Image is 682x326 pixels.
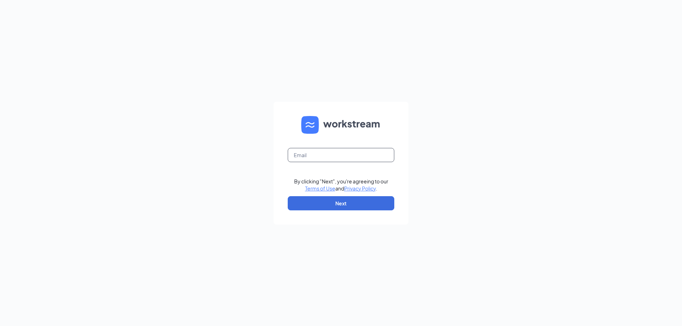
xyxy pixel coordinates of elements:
button: Next [288,196,394,210]
a: Privacy Policy [344,185,376,192]
a: Terms of Use [305,185,335,192]
img: WS logo and Workstream text [301,116,381,134]
div: By clicking "Next", you're agreeing to our and . [294,178,388,192]
input: Email [288,148,394,162]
